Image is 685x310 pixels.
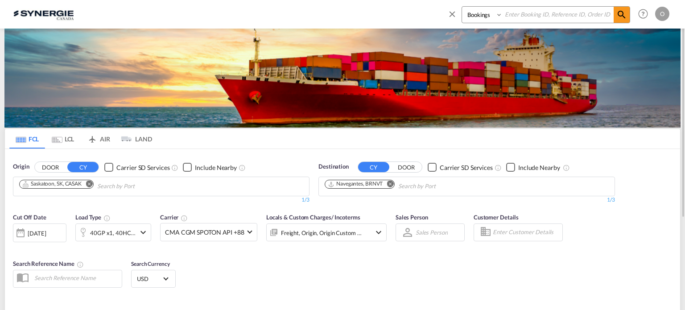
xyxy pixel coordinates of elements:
[503,7,614,22] input: Enter Booking ID, Reference ID, Order ID
[35,162,66,173] button: DOOR
[103,215,111,222] md-icon: icon-information-outline
[358,162,389,172] button: CY
[171,164,178,171] md-icon: Unchecked: Search for CY (Container Yard) services for all selected carriers.Checked : Search for...
[18,177,186,194] md-chips-wrap: Chips container. Use arrow keys to select chips.
[506,162,560,172] md-checkbox: Checkbox No Ink
[563,164,570,171] md-icon: Unchecked: Ignores neighbouring ports when fetching rates.Checked : Includes neighbouring ports w...
[4,29,681,128] img: LCL+%26+FCL+BACKGROUND.png
[266,214,360,221] span: Locals & Custom Charges
[655,7,669,21] div: O
[136,272,171,285] md-select: Select Currency: $ USDUnited States Dollar
[328,180,384,188] div: Press delete to remove this chip.
[318,162,349,171] span: Destination
[495,164,502,171] md-icon: Unchecked: Search for CY (Container Yard) services for all selected carriers.Checked : Search for...
[323,177,487,194] md-chips-wrap: Chips container. Use arrow keys to select chips.
[13,4,74,24] img: 1f56c880d42311ef80fc7dca854c8e59.png
[160,214,188,221] span: Carrier
[635,6,655,22] div: Help
[13,214,46,221] span: Cut Off Date
[266,223,387,241] div: Freight Origin Origin Custom Destination Destination Custom Factory Stuffingicon-chevron-down
[318,196,615,204] div: 1/3
[9,129,45,149] md-tab-item: FCL
[447,9,457,19] md-icon: icon-close
[493,226,560,239] input: Enter Customer Details
[22,180,83,188] div: Press delete to remove this chip.
[13,241,20,253] md-datepicker: Select
[116,129,152,149] md-tab-item: LAND
[45,129,81,149] md-tab-item: LCL
[398,179,483,194] input: Chips input.
[137,275,162,283] span: USD
[614,7,630,23] span: icon-magnify
[281,227,362,239] div: Freight Origin Origin Custom Destination Destination Custom Factory Stuffing
[415,226,449,239] md-select: Sales Person
[13,196,309,204] div: 1/3
[13,260,84,267] span: Search Reference Name
[239,164,246,171] md-icon: Unchecked: Ignores neighbouring ports when fetching rates.Checked : Includes neighbouring ports w...
[328,180,383,188] div: Navegantes, BRNVT
[30,271,122,285] input: Search Reference Name
[67,162,99,172] button: CY
[447,6,462,28] span: icon-close
[13,162,29,171] span: Origin
[373,227,384,238] md-icon: icon-chevron-down
[181,215,188,222] md-icon: The selected Trucker/Carrierwill be displayed in the rate results If the rates are from another f...
[391,162,422,173] button: DOOR
[165,228,244,237] span: CMA CGM SPOTON API +88
[80,180,93,189] button: Remove
[195,163,237,172] div: Include Nearby
[13,223,66,242] div: [DATE]
[183,162,237,172] md-checkbox: Checkbox No Ink
[28,229,46,237] div: [DATE]
[90,227,136,239] div: 40GP x1 40HC x1
[131,260,170,267] span: Search Currency
[396,214,428,221] span: Sales Person
[138,227,149,238] md-icon: icon-chevron-down
[440,163,493,172] div: Carrier SD Services
[474,214,519,221] span: Customer Details
[81,129,116,149] md-tab-item: AIR
[22,180,82,188] div: Saskatoon, SK, CASAK
[635,6,651,21] span: Help
[9,129,152,149] md-pagination-wrapper: Use the left and right arrow keys to navigate between tabs
[381,180,394,189] button: Remove
[428,162,493,172] md-checkbox: Checkbox No Ink
[116,163,169,172] div: Carrier SD Services
[75,214,111,221] span: Load Type
[87,134,98,141] md-icon: icon-airplane
[97,179,182,194] input: Chips input.
[77,261,84,268] md-icon: Your search will be saved by the below given name
[616,9,627,20] md-icon: icon-magnify
[75,223,151,241] div: 40GP x1 40HC x1icon-chevron-down
[518,163,560,172] div: Include Nearby
[331,214,360,221] span: / Incoterms
[104,162,169,172] md-checkbox: Checkbox No Ink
